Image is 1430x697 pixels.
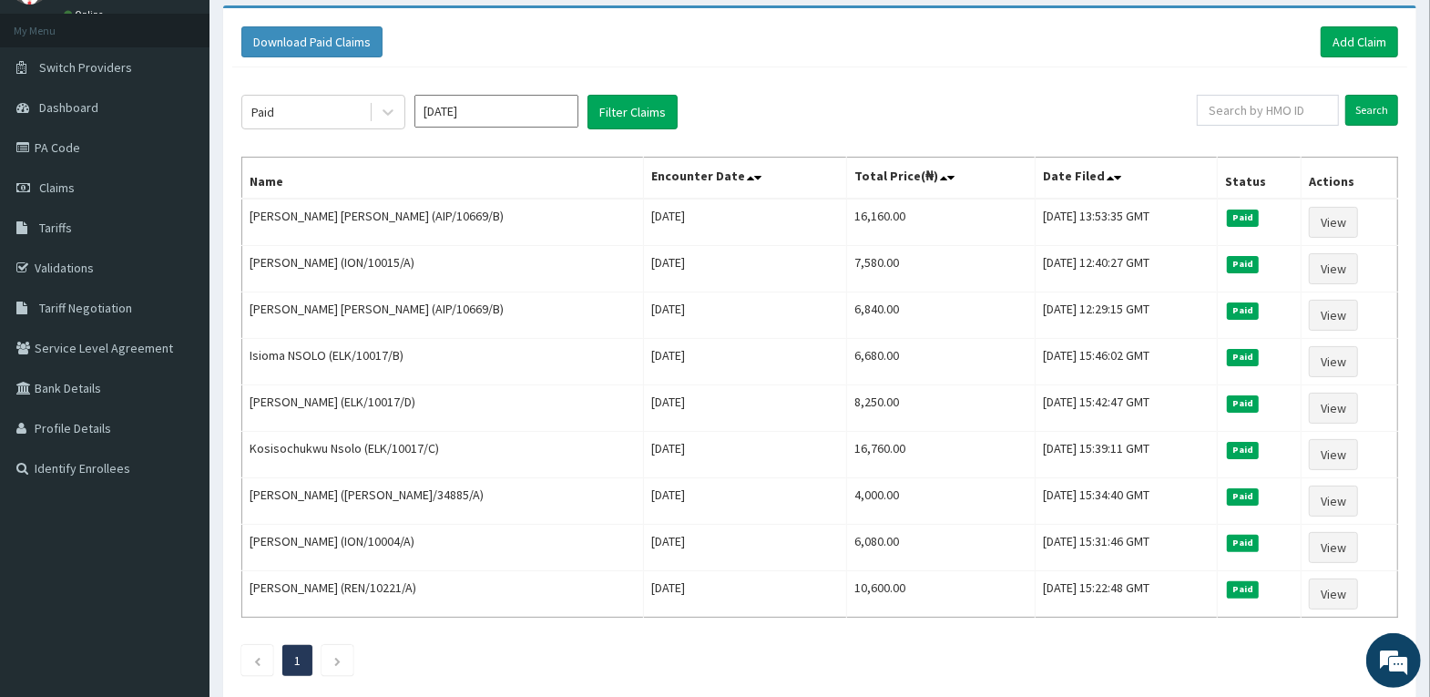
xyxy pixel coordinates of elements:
th: Actions [1302,158,1398,200]
td: [DATE] [643,525,846,571]
span: Paid [1227,395,1260,412]
span: Paid [1227,210,1260,226]
td: [DATE] 13:53:35 GMT [1036,199,1218,246]
span: Paid [1227,349,1260,365]
a: View [1309,253,1358,284]
td: Isioma NSOLO (ELK/10017/B) [242,339,644,385]
input: Search [1345,95,1398,126]
td: [PERSON_NAME] (ION/10004/A) [242,525,644,571]
a: View [1309,579,1358,610]
span: Paid [1227,256,1260,272]
div: Minimize live chat window [299,9,342,53]
div: Chat with us now [95,102,306,126]
a: Page 1 is your current page [294,652,301,669]
td: 6,080.00 [847,525,1036,571]
a: Online [64,8,107,21]
span: Paid [1227,442,1260,458]
th: Total Price(₦) [847,158,1036,200]
td: [DATE] 15:46:02 GMT [1036,339,1218,385]
td: 16,160.00 [847,199,1036,246]
button: Download Paid Claims [241,26,383,57]
span: We're online! [106,230,251,414]
th: Name [242,158,644,200]
td: [DATE] [643,571,846,618]
td: Kosisochukwu Nsolo (ELK/10017/C) [242,432,644,478]
a: Add Claim [1321,26,1398,57]
span: Claims [39,179,75,196]
a: View [1309,207,1358,238]
span: Paid [1227,581,1260,598]
textarea: Type your message and hit 'Enter' [9,497,347,561]
a: Next page [333,652,342,669]
input: Select Month and Year [414,95,578,128]
a: View [1309,346,1358,377]
td: [DATE] [643,432,846,478]
td: [DATE] 15:42:47 GMT [1036,385,1218,432]
td: [DATE] [643,292,846,339]
td: [DATE] [643,478,846,525]
td: 6,680.00 [847,339,1036,385]
td: [DATE] 12:40:27 GMT [1036,246,1218,292]
td: [DATE] [643,246,846,292]
td: [DATE] 15:22:48 GMT [1036,571,1218,618]
input: Search by HMO ID [1197,95,1339,126]
a: View [1309,300,1358,331]
td: [DATE] [643,339,846,385]
td: 10,600.00 [847,571,1036,618]
td: [PERSON_NAME] (REN/10221/A) [242,571,644,618]
td: 6,840.00 [847,292,1036,339]
td: [PERSON_NAME] (ION/10015/A) [242,246,644,292]
div: Paid [251,103,274,121]
span: Dashboard [39,99,98,116]
td: [PERSON_NAME] [PERSON_NAME] (AIP/10669/B) [242,199,644,246]
span: Paid [1227,488,1260,505]
a: View [1309,393,1358,424]
span: Tariff Negotiation [39,300,132,316]
a: View [1309,486,1358,517]
span: Paid [1227,535,1260,551]
td: [PERSON_NAME] ([PERSON_NAME]/34885/A) [242,478,644,525]
td: [PERSON_NAME] [PERSON_NAME] (AIP/10669/B) [242,292,644,339]
span: Paid [1227,302,1260,319]
td: 8,250.00 [847,385,1036,432]
td: [PERSON_NAME] (ELK/10017/D) [242,385,644,432]
td: [DATE] 12:29:15 GMT [1036,292,1218,339]
td: 4,000.00 [847,478,1036,525]
th: Encounter Date [643,158,846,200]
td: [DATE] 15:31:46 GMT [1036,525,1218,571]
th: Date Filed [1036,158,1218,200]
td: [DATE] [643,199,846,246]
button: Filter Claims [587,95,678,129]
th: Status [1217,158,1301,200]
a: View [1309,439,1358,470]
td: [DATE] 15:34:40 GMT [1036,478,1218,525]
span: Tariffs [39,220,72,236]
td: [DATE] [643,385,846,432]
td: 16,760.00 [847,432,1036,478]
td: 7,580.00 [847,246,1036,292]
a: Previous page [253,652,261,669]
img: d_794563401_company_1708531726252_794563401 [34,91,74,137]
td: [DATE] 15:39:11 GMT [1036,432,1218,478]
a: View [1309,532,1358,563]
span: Switch Providers [39,59,132,76]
